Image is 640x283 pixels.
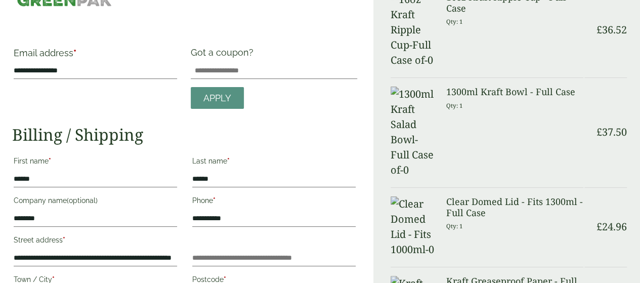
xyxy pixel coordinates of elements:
[63,236,65,244] abbr: required
[67,196,98,205] span: (optional)
[446,102,463,109] small: Qty: 1
[391,87,434,178] img: 1300ml Kraft Salad Bowl-Full Case of-0
[192,154,356,171] label: Last name
[191,47,258,63] label: Got a coupon?
[49,157,51,165] abbr: required
[596,23,602,36] span: £
[596,125,602,139] span: £
[14,154,177,171] label: First name
[213,196,216,205] abbr: required
[191,87,244,109] a: Apply
[14,49,177,63] label: Email address
[391,196,434,257] img: Clear Domed Lid - Fits 1000ml-0
[192,193,356,211] label: Phone
[446,18,463,25] small: Qty: 1
[446,87,583,98] h3: 1300ml Kraft Bowl - Full Case
[14,233,177,250] label: Street address
[596,125,627,139] bdi: 37.50
[596,220,602,233] span: £
[227,157,230,165] abbr: required
[14,193,177,211] label: Company name
[203,93,231,104] span: Apply
[596,23,627,36] bdi: 36.52
[12,125,357,144] h2: Billing / Shipping
[73,48,76,58] abbr: required
[596,220,627,233] bdi: 24.96
[446,222,463,230] small: Qty: 1
[446,196,583,218] h3: Clear Domed Lid - Fits 1300ml - Full Case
